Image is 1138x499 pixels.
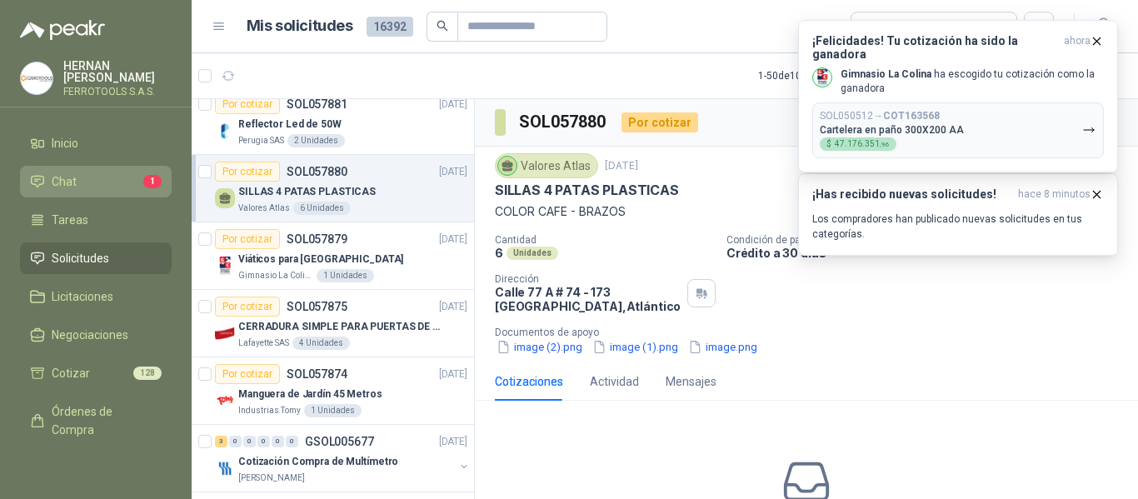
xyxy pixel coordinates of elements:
[1018,187,1091,202] span: hace 8 minutos
[305,436,374,447] p: GSOL005677
[238,404,301,417] p: Industrias Tomy
[215,458,235,478] img: Company Logo
[841,67,1104,96] p: ha escogido tu cotización como la ganadora
[238,184,376,200] p: SILLAS 4 PATAS PLASTICAS
[272,436,284,447] div: 0
[192,87,474,155] a: Por cotizarSOL057881[DATE] Company LogoReflector Led de 50WPerugia SAS2 Unidades
[495,234,713,246] p: Cantidad
[495,372,563,391] div: Cotizaciones
[519,109,608,135] h3: SOL057880
[215,432,471,485] a: 3 0 0 0 0 0 GSOL005677[DATE] Company LogoCotización Compra de Multímetro[PERSON_NAME]
[495,273,681,285] p: Dirección
[666,372,716,391] div: Mensajes
[52,402,156,439] span: Órdenes de Compra
[1064,34,1091,61] span: ahora
[495,202,1118,221] p: COLOR CAFE - BRAZOS
[247,14,353,38] h1: Mis solicitudes
[835,140,890,148] span: 47.176.351
[20,357,172,389] a: Cotizar128
[52,211,88,229] span: Tareas
[52,364,90,382] span: Cotizar
[437,20,448,32] span: search
[292,337,350,350] div: 4 Unidades
[820,124,964,136] p: Cartelera en paño 300X200 AA
[861,17,896,36] div: Todas
[215,297,280,317] div: Por cotizar
[52,287,113,306] span: Licitaciones
[20,396,172,446] a: Órdenes de Compra
[495,153,598,178] div: Valores Atlas
[287,166,347,177] p: SOL057880
[287,301,347,312] p: SOL057875
[798,20,1118,172] button: ¡Felicidades! Tu cotización ha sido la ganadoraahora Company LogoGimnasio La Colina ha escogido t...
[63,60,172,83] p: HERNAN [PERSON_NAME]
[439,164,467,180] p: [DATE]
[798,173,1118,256] button: ¡Has recibido nuevas solicitudes!hace 8 minutos Los compradores han publicado nuevas solicitudes ...
[883,110,940,122] b: COT163568
[20,204,172,236] a: Tareas
[495,246,503,260] p: 6
[880,141,890,148] span: ,96
[439,97,467,112] p: [DATE]
[686,338,759,356] button: image.png
[287,233,347,245] p: SOL057879
[192,290,474,357] a: Por cotizarSOL057875[DATE] Company LogoCERRADURA SIMPLE PARA PUERTAS DE VIDRIOLafayette SAS4 Unid...
[238,454,398,470] p: Cotización Compra de Multímetro
[215,121,235,141] img: Company Logo
[238,269,313,282] p: Gimnasio La Colina
[495,285,681,313] p: Calle 77 A # 74 - 173 [GEOGRAPHIC_DATA] , Atlántico
[52,326,128,344] span: Negociaciones
[215,436,227,447] div: 3
[287,368,347,380] p: SOL057874
[726,246,1131,260] p: Crédito a 30 días
[238,202,290,215] p: Valores Atlas
[820,137,896,151] div: $
[215,323,235,343] img: Company Logo
[20,242,172,274] a: Solicitudes
[215,364,280,384] div: Por cotizar
[495,338,584,356] button: image (2).png
[238,472,305,485] p: [PERSON_NAME]
[605,158,638,174] p: [DATE]
[439,299,467,315] p: [DATE]
[238,117,342,132] p: Reflector Led de 50W
[238,319,446,335] p: CERRADURA SIMPLE PARA PUERTAS DE VIDRIO
[52,249,109,267] span: Solicitudes
[238,134,284,147] p: Perugia SAS
[287,98,347,110] p: SOL057881
[238,337,289,350] p: Lafayette SAS
[367,17,413,37] span: 16392
[20,319,172,351] a: Negociaciones
[243,436,256,447] div: 0
[257,436,270,447] div: 0
[621,112,698,132] div: Por cotizar
[215,229,280,249] div: Por cotizar
[812,187,1011,202] h3: ¡Has recibido nuevas solicitudes!
[229,436,242,447] div: 0
[192,357,474,425] a: Por cotizarSOL057874[DATE] Company LogoManguera de Jardín 45 MetrosIndustrias Tomy1 Unidades
[591,338,680,356] button: image (1).png
[304,404,362,417] div: 1 Unidades
[841,68,931,80] b: Gimnasio La Colina
[812,34,1057,61] h3: ¡Felicidades! Tu cotización ha sido la ganadora
[812,102,1104,158] button: SOL050512→COT163568Cartelera en paño 300X200 AA$47.176.351,96
[495,327,1131,338] p: Documentos de apoyo
[726,234,1131,246] p: Condición de pago
[215,256,235,276] img: Company Logo
[20,452,172,484] a: Remisiones
[590,372,639,391] div: Actividad
[293,202,351,215] div: 6 Unidades
[52,134,78,152] span: Inicio
[758,62,872,89] div: 1 - 50 de 10627
[813,68,831,87] img: Company Logo
[20,166,172,197] a: Chat1
[20,127,172,159] a: Inicio
[21,62,52,94] img: Company Logo
[215,162,280,182] div: Por cotizar
[143,175,162,188] span: 1
[439,367,467,382] p: [DATE]
[215,391,235,411] img: Company Logo
[192,155,474,222] a: Por cotizarSOL057880[DATE] SILLAS 4 PATAS PLASTICASValores Atlas6 Unidades
[495,182,679,199] p: SILLAS 4 PATAS PLASTICAS
[812,212,1104,242] p: Los compradores han publicado nuevas solicitudes en tus categorías.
